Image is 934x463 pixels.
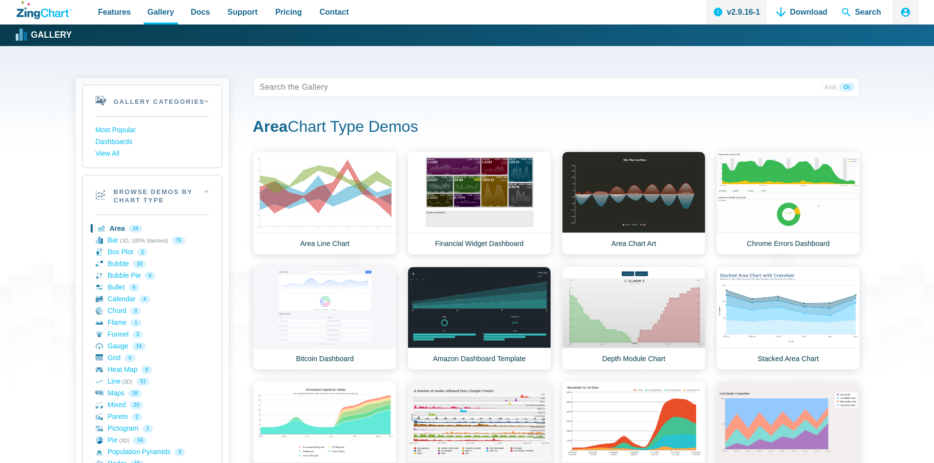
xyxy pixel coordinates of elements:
a: Depth Module Chart [562,267,706,370]
span: Docs [191,5,210,19]
a: Amazon Dashboard Template [407,267,551,370]
a: Bitcoin Dashboard [253,267,397,370]
a: Gallery [17,28,72,43]
h2: Browse Demos By Chart Type [83,175,222,215]
a: ZingChart Logo. Click to return to the homepage [17,1,72,19]
a: Most Popular [96,124,209,136]
h1: Chart Type Demos [253,117,859,139]
a: View All [96,148,209,160]
a: Area Chart Art [562,151,706,255]
span: Or [839,83,854,92]
span: And [820,83,839,92]
a: Financial Widget Dashboard [407,151,551,255]
span: Support [227,5,257,19]
span: Gallery [148,5,174,19]
a: Chrome Errors Dashboard [716,151,860,255]
h2: Gallery Categories [83,85,222,116]
a: Dashboards [96,136,209,148]
strong: Area [253,118,288,135]
span: Pricing [275,5,302,19]
a: Stacked Area Chart [716,267,860,370]
span: Contact [320,5,349,19]
a: Area Line Chart [253,151,397,255]
span: Features [98,5,131,19]
strong: Gallery [31,31,72,40]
